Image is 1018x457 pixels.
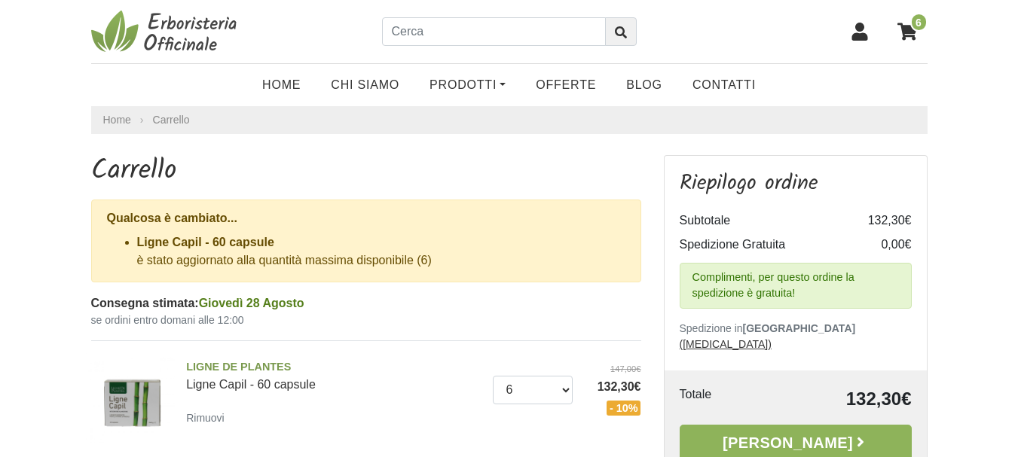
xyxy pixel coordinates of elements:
p: Spedizione in [680,321,912,352]
a: 6 [890,13,928,50]
b: [GEOGRAPHIC_DATA] [743,322,856,334]
td: Subtotale [680,209,851,233]
td: Spedizione Gratuita [680,233,851,257]
strong: Ligne Capil - 60 capsule [137,236,274,248]
a: Blog [611,70,677,100]
small: se ordini entro domani alle 12:00 [91,312,641,328]
td: 0,00€ [851,233,912,257]
a: Home [103,112,131,128]
a: Prodotti [414,70,521,100]
div: Qualcosa è cambiato... [107,209,625,227]
nav: breadcrumb [91,106,928,134]
img: Ligne Capil - 60 capsule [86,353,176,443]
a: Rimuovi [186,408,231,427]
a: Carrello [153,114,190,126]
li: è stato aggiornato alla quantità massima disponibile (6) [137,233,625,270]
del: 147,00€ [584,363,641,376]
span: LIGNE DE PLANTES [186,359,481,376]
a: Contatti [677,70,771,100]
h1: Carrello [91,155,641,187]
td: 132,30€ [756,385,911,413]
div: Complimenti, per questo ordine la spedizione è gratuita! [680,263,912,309]
a: Chi Siamo [316,70,414,100]
span: Giovedì 28 Agosto [199,297,304,309]
td: 132,30€ [851,209,912,233]
span: 6 [910,13,928,32]
a: ([MEDICAL_DATA]) [680,338,772,350]
span: 132,30€ [584,378,641,396]
a: Home [247,70,316,100]
span: - 10% [607,401,641,416]
td: Totale [680,385,757,413]
small: Rimuovi [186,412,225,424]
a: OFFERTE [521,70,611,100]
img: Erboristeria Officinale [91,9,242,54]
h3: Riepilogo ordine [680,171,912,197]
div: Consegna stimata: [91,294,641,312]
a: LIGNE DE PLANTESLigne Capil - 60 capsule [186,359,481,391]
input: Cerca [382,17,606,46]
